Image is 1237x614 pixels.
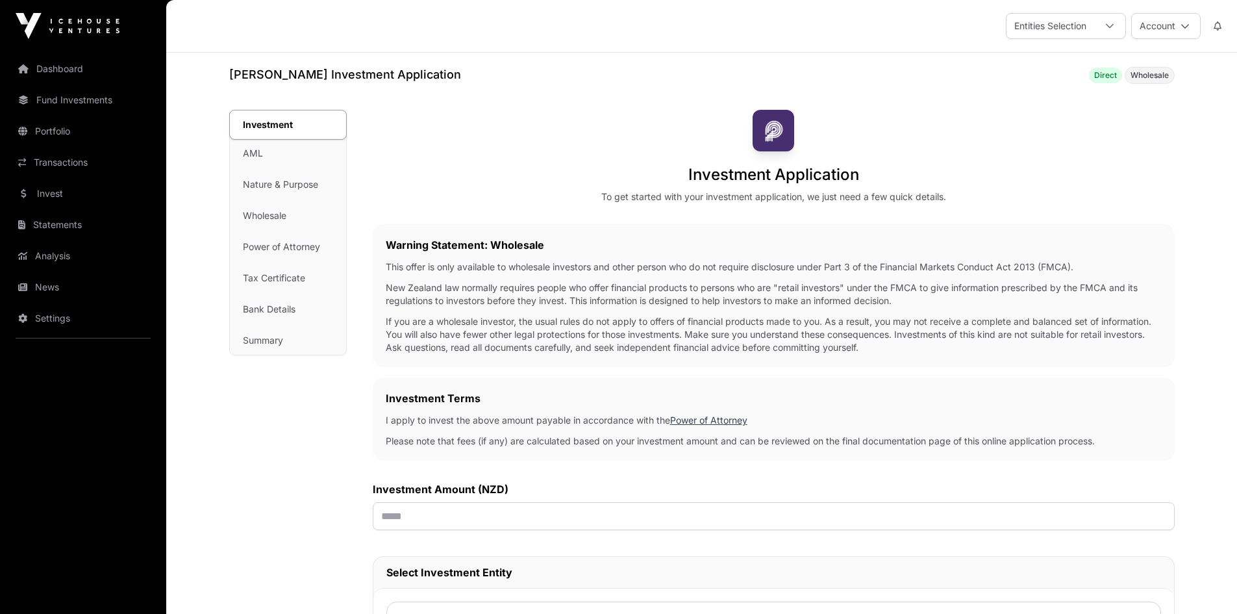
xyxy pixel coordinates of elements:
[10,179,156,208] a: Invest
[10,211,156,239] a: Statements
[386,435,1162,448] p: Please note that fees (if any) are calculated based on your investment amount and can be reviewed...
[386,414,1162,427] p: I apply to invest the above amount payable in accordance with the
[386,390,1162,406] h2: Investment Terms
[386,315,1162,354] p: If you are a wholesale investor, the usual rules do not apply to offers of financial products mad...
[386,281,1162,307] p: New Zealand law normally requires people who offer financial products to persons who are "retail ...
[10,55,156,83] a: Dashboard
[1094,70,1117,81] span: Direct
[386,237,1162,253] h2: Warning Statement: Wholesale
[10,117,156,146] a: Portfolio
[10,304,156,333] a: Settings
[1006,14,1094,38] div: Entities Selection
[688,164,859,185] h1: Investment Application
[601,190,946,203] div: To get started with your investment application, we just need a few quick details.
[10,273,156,301] a: News
[753,110,794,151] img: PAM
[10,242,156,270] a: Analysis
[229,66,461,84] h1: [PERSON_NAME] Investment Application
[1172,552,1237,614] iframe: Chat Widget
[670,415,747,426] a: Power of Attorney
[373,481,1175,497] label: Investment Amount (NZD)
[10,148,156,177] a: Transactions
[1131,13,1201,39] button: Account
[1131,70,1169,81] span: Wholesale
[10,86,156,114] a: Fund Investments
[386,261,1162,274] p: This offer is only available to wholesale investors and other person who do not require disclosur...
[386,565,1161,580] h2: Select Investment Entity
[16,13,119,39] img: Icehouse Ventures Logo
